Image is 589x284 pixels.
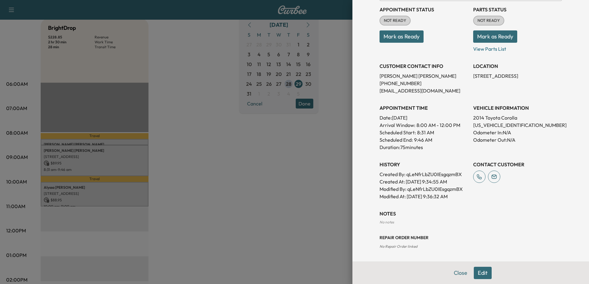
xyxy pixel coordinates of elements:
[380,171,468,178] p: Created By : qLeNfrLbZU0IEsgqzmBX
[380,62,468,70] h3: CUSTOMER CONTACT INFO
[473,43,562,53] p: View Parts List
[380,144,468,151] p: Duration: 75 minutes
[380,6,468,13] h3: Appointment Status
[473,121,562,129] p: [US_VEHICLE_IDENTIFICATION_NUMBER]
[473,6,562,13] h3: Parts Status
[416,121,460,129] span: 8:00 AM - 12:00 PM
[417,129,434,136] p: 8:31 AM
[473,30,517,43] button: Mark as Ready
[380,30,424,43] button: Mark as Ready
[380,114,468,121] p: Date: [DATE]
[473,72,562,80] p: [STREET_ADDRESS]
[450,267,471,279] button: Close
[473,129,562,136] p: Odometer In: N/A
[414,136,432,144] p: 9:46 AM
[380,80,468,87] p: [PHONE_NUMBER]
[380,72,468,80] p: [PERSON_NAME] [PERSON_NAME]
[473,104,562,112] h3: VEHICLE INFORMATION
[380,18,410,24] span: NOT READY
[380,161,468,168] h3: History
[473,114,562,121] p: 2014 Toyota Corolla
[380,185,468,193] p: Modified By : qLeNfrLbZU0IEsgqzmBX
[380,235,562,241] h3: Repair Order number
[380,210,562,217] h3: NOTES
[474,267,492,279] button: Edit
[380,220,562,225] div: No notes
[473,136,562,144] p: Odometer Out: N/A
[380,121,468,129] p: Arrival Window:
[380,136,413,144] p: Scheduled End:
[380,129,416,136] p: Scheduled Start:
[380,244,417,249] span: No Repair Order linked
[473,62,562,70] h3: LOCATION
[380,193,468,200] p: Modified At : [DATE] 9:36:32 AM
[474,18,504,24] span: NOT READY
[473,161,562,168] h3: CONTACT CUSTOMER
[380,178,468,185] p: Created At : [DATE] 9:34:55 AM
[380,104,468,112] h3: APPOINTMENT TIME
[380,87,468,94] p: [EMAIL_ADDRESS][DOMAIN_NAME]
